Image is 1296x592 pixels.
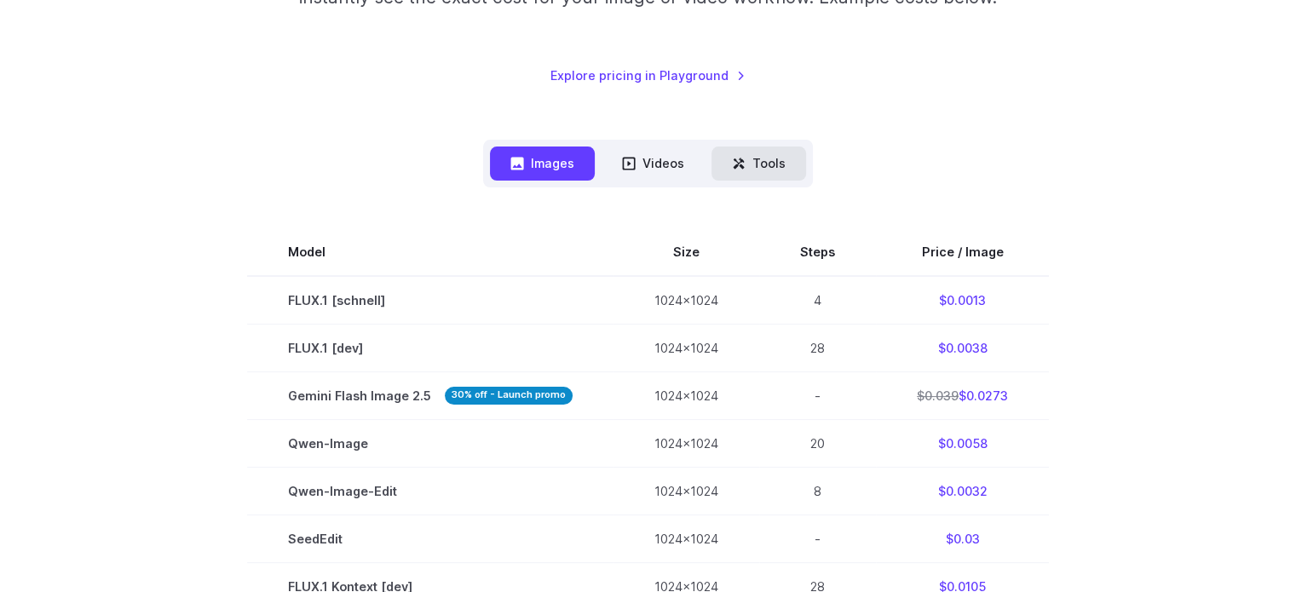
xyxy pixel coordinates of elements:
td: 1024x1024 [613,371,759,419]
s: $0.039 [917,388,959,403]
strong: 30% off - Launch promo [445,387,573,405]
td: FLUX.1 [schnell] [247,276,613,325]
td: $0.03 [876,514,1049,562]
button: Tools [711,147,806,180]
td: - [759,514,876,562]
td: $0.0013 [876,276,1049,325]
td: Qwen-Image [247,419,613,467]
td: $0.0273 [876,371,1049,419]
th: Size [613,228,759,276]
button: Images [490,147,595,180]
td: 1024x1024 [613,419,759,467]
td: - [759,371,876,419]
td: FLUX.1 [dev] [247,324,613,371]
td: 4 [759,276,876,325]
span: Gemini Flash Image 2.5 [288,386,573,405]
td: 28 [759,324,876,371]
td: $0.0038 [876,324,1049,371]
td: $0.0058 [876,419,1049,467]
th: Price / Image [876,228,1049,276]
td: 1024x1024 [613,324,759,371]
a: Explore pricing in Playground [550,66,746,85]
td: Qwen-Image-Edit [247,467,613,514]
td: 20 [759,419,876,467]
td: 1024x1024 [613,467,759,514]
td: 1024x1024 [613,514,759,562]
td: 1024x1024 [613,276,759,325]
button: Videos [602,147,705,180]
td: SeedEdit [247,514,613,562]
td: 8 [759,467,876,514]
td: $0.0032 [876,467,1049,514]
th: Steps [759,228,876,276]
th: Model [247,228,613,276]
